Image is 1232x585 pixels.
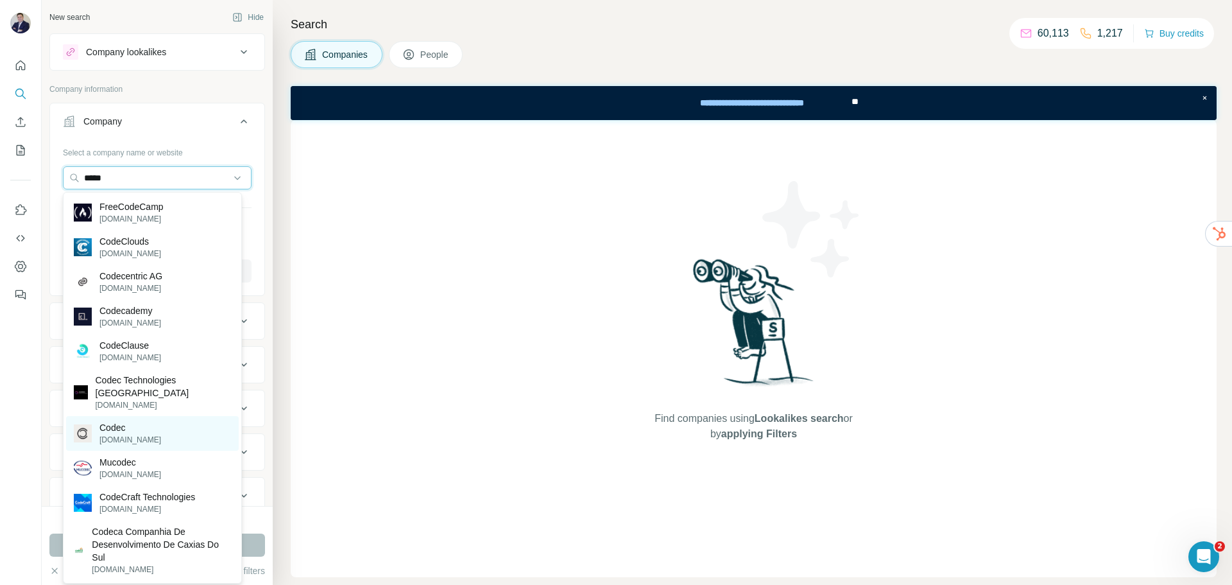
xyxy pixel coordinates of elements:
[10,283,31,306] button: Feedback
[99,248,161,259] p: [DOMAIN_NAME]
[74,545,84,555] img: Codeca Companhia De Desenvolvimento De Caxias Do Sul
[223,8,273,27] button: Hide
[50,349,264,380] button: HQ location
[99,421,161,434] p: Codec
[99,503,195,515] p: [DOMAIN_NAME]
[50,306,264,336] button: Industry
[74,459,92,477] img: Mucodec
[63,142,252,159] div: Select a company name or website
[99,304,161,317] p: Codecademy
[99,339,161,352] p: CodeClause
[99,434,161,446] p: [DOMAIN_NAME]
[322,48,369,61] span: Companies
[50,393,264,424] button: Annual revenue ($)
[10,13,31,33] img: Avatar
[10,255,31,278] button: Dashboard
[49,564,86,577] button: Clear
[86,46,166,58] div: Company lookalikes
[74,204,92,222] img: FreeCodeCamp
[10,110,31,134] button: Enrich CSV
[291,15,1217,33] h4: Search
[721,428,797,439] span: applying Filters
[96,399,232,411] p: [DOMAIN_NAME]
[754,171,869,287] img: Surfe Illustration - Stars
[99,235,161,248] p: CodeClouds
[74,494,92,512] img: CodeCraft Technologies
[687,256,821,399] img: Surfe Illustration - Woman searching with binoculars
[10,82,31,105] button: Search
[99,317,161,329] p: [DOMAIN_NAME]
[99,491,195,503] p: CodeCraft Technologies
[99,200,164,213] p: FreeCodeCamp
[50,480,264,511] button: Technologies
[420,48,450,61] span: People
[83,115,122,128] div: Company
[291,86,1217,120] iframe: Banner
[50,37,264,67] button: Company lookalikes
[99,213,164,225] p: [DOMAIN_NAME]
[92,525,231,564] p: Codeca Companhia De Desenvolvimento De Caxias Do Sul
[99,283,162,294] p: [DOMAIN_NAME]
[1215,541,1225,552] span: 2
[74,238,92,256] img: CodeClouds
[755,413,844,424] span: Lookalikes search
[74,424,92,442] img: Codec
[1188,541,1219,572] iframe: Intercom live chat
[651,411,856,442] span: Find companies using or by
[49,83,265,95] p: Company information
[74,385,88,399] img: Codec Technologies India
[99,270,162,283] p: Codecentric AG
[50,106,264,142] button: Company
[74,308,92,326] img: Codecademy
[10,54,31,77] button: Quick start
[50,437,264,467] button: Employees (size)
[1038,26,1069,41] p: 60,113
[1144,24,1204,42] button: Buy credits
[10,227,31,250] button: Use Surfe API
[74,342,92,360] img: CodeClause
[10,198,31,222] button: Use Surfe on LinkedIn
[99,469,161,480] p: [DOMAIN_NAME]
[74,273,92,291] img: Codecentric AG
[99,456,161,469] p: Mucodec
[92,564,231,575] p: [DOMAIN_NAME]
[96,374,232,399] p: Codec Technologies [GEOGRAPHIC_DATA]
[10,139,31,162] button: My lists
[49,12,90,23] div: New search
[99,352,161,363] p: [DOMAIN_NAME]
[1097,26,1123,41] p: 1,217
